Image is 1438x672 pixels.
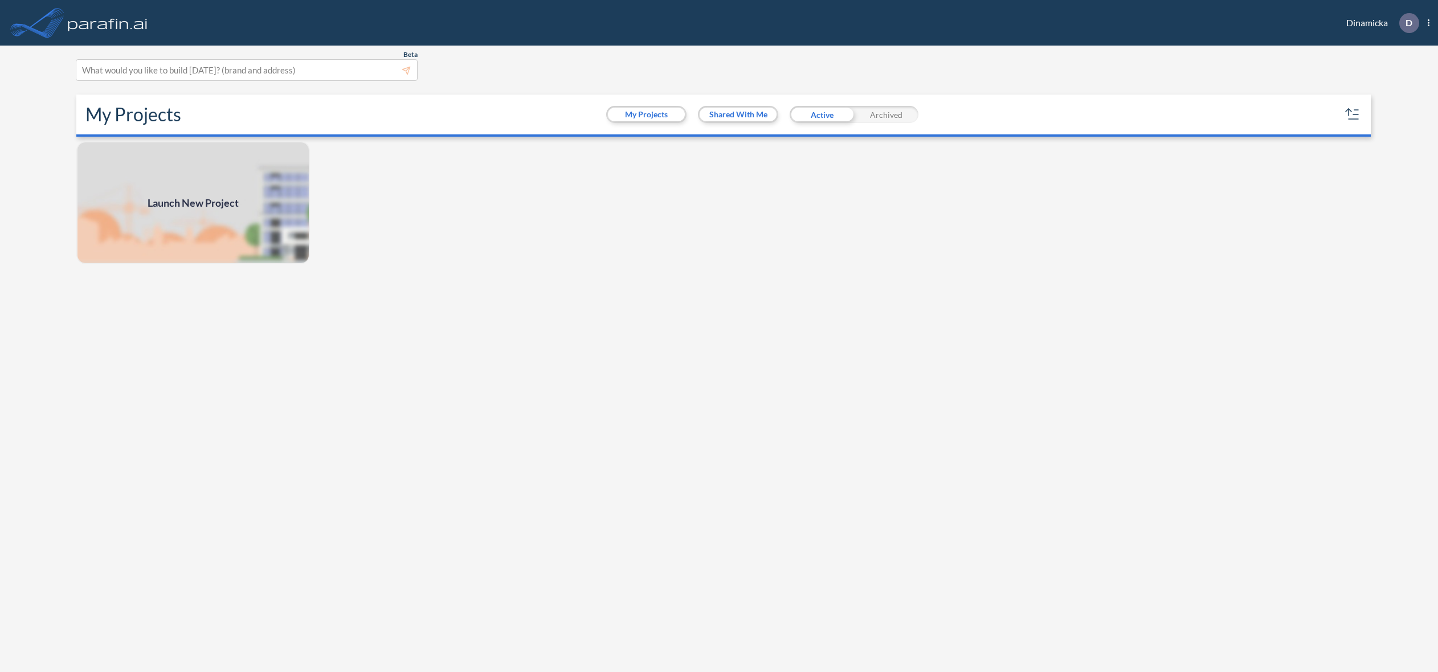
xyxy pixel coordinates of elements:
[66,11,150,34] img: logo
[790,106,854,123] div: Active
[85,104,181,125] h2: My Projects
[854,106,918,123] div: Archived
[403,50,418,59] span: Beta
[148,195,239,211] span: Launch New Project
[608,108,685,121] button: My Projects
[1343,105,1362,124] button: sort
[700,108,777,121] button: Shared With Me
[76,141,310,264] a: Launch New Project
[76,141,310,264] img: add
[1329,13,1429,33] div: Dinamicka
[1406,18,1412,28] p: D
